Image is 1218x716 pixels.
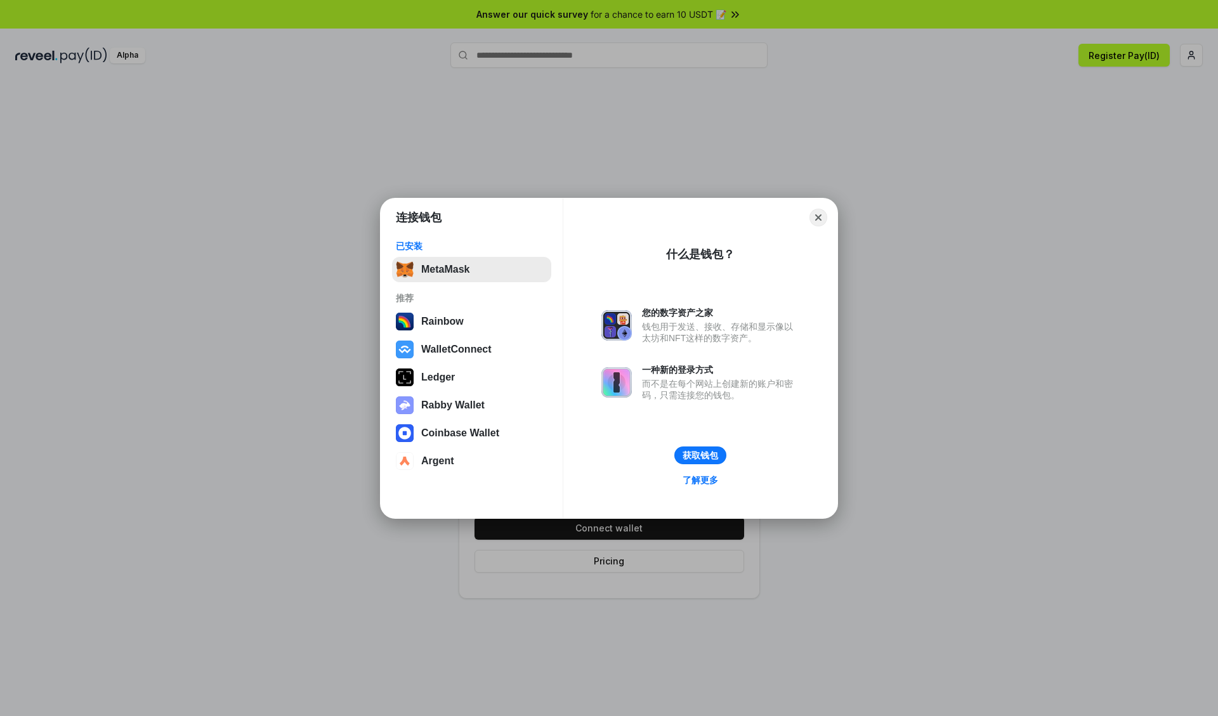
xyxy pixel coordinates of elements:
[683,474,718,486] div: 了解更多
[675,472,726,488] a: 了解更多
[396,313,414,330] img: svg+xml,%3Csvg%20width%3D%22120%22%20height%3D%22120%22%20viewBox%3D%220%200%20120%20120%22%20fil...
[396,292,547,304] div: 推荐
[396,341,414,358] img: svg+xml,%3Csvg%20width%3D%2228%22%20height%3D%2228%22%20viewBox%3D%220%200%2028%2028%22%20fill%3D...
[421,316,464,327] div: Rainbow
[392,257,551,282] button: MetaMask
[396,424,414,442] img: svg+xml,%3Csvg%20width%3D%2228%22%20height%3D%2228%22%20viewBox%3D%220%200%2028%2028%22%20fill%3D...
[642,378,799,401] div: 而不是在每个网站上创建新的账户和密码，只需连接您的钱包。
[392,393,551,418] button: Rabby Wallet
[396,452,414,470] img: svg+xml,%3Csvg%20width%3D%2228%22%20height%3D%2228%22%20viewBox%3D%220%200%2028%2028%22%20fill%3D...
[421,400,485,411] div: Rabby Wallet
[421,427,499,439] div: Coinbase Wallet
[666,247,735,262] div: 什么是钱包？
[642,321,799,344] div: 钱包用于发送、接收、存储和显示像以太坊和NFT这样的数字资产。
[601,367,632,398] img: svg+xml,%3Csvg%20xmlns%3D%22http%3A%2F%2Fwww.w3.org%2F2000%2Fsvg%22%20fill%3D%22none%22%20viewBox...
[396,261,414,278] img: svg+xml,%3Csvg%20fill%3D%22none%22%20height%3D%2233%22%20viewBox%3D%220%200%2035%2033%22%20width%...
[421,264,469,275] div: MetaMask
[421,455,454,467] div: Argent
[396,240,547,252] div: 已安装
[421,344,492,355] div: WalletConnect
[396,368,414,386] img: svg+xml,%3Csvg%20xmlns%3D%22http%3A%2F%2Fwww.w3.org%2F2000%2Fsvg%22%20width%3D%2228%22%20height%3...
[392,448,551,474] button: Argent
[642,364,799,375] div: 一种新的登录方式
[392,337,551,362] button: WalletConnect
[396,396,414,414] img: svg+xml,%3Csvg%20xmlns%3D%22http%3A%2F%2Fwww.w3.org%2F2000%2Fsvg%22%20fill%3D%22none%22%20viewBox...
[396,210,442,225] h1: 连接钱包
[392,365,551,390] button: Ledger
[601,310,632,341] img: svg+xml,%3Csvg%20xmlns%3D%22http%3A%2F%2Fwww.w3.org%2F2000%2Fsvg%22%20fill%3D%22none%22%20viewBox...
[392,420,551,446] button: Coinbase Wallet
[674,446,726,464] button: 获取钱包
[809,209,827,226] button: Close
[392,309,551,334] button: Rainbow
[683,450,718,461] div: 获取钱包
[642,307,799,318] div: 您的数字资产之家
[421,372,455,383] div: Ledger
